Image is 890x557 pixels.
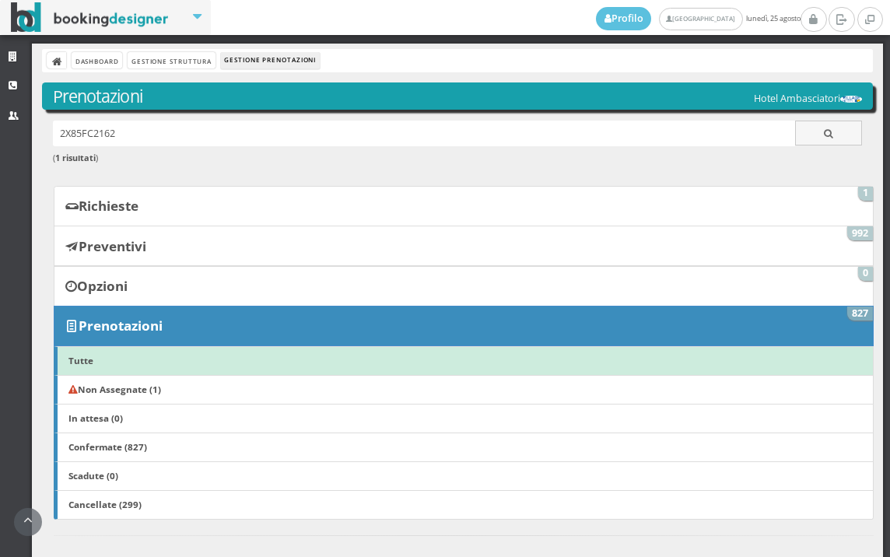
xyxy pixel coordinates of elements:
b: Cancellate (299) [68,498,142,510]
b: 1 risultati [55,152,96,163]
a: Confermate (827) [54,433,874,462]
b: Prenotazioni [79,317,163,335]
li: Gestione Prenotazioni [221,52,320,69]
b: Preventivi [79,237,146,255]
span: 1 [858,187,874,201]
b: In attesa (0) [68,412,123,424]
h3: Prenotazioni [53,86,863,107]
img: 29cdc84380f711ecb0a10a069e529790.png [840,96,862,103]
b: Scadute (0) [68,469,118,482]
h6: ( ) [53,153,863,163]
img: BookingDesigner.com [11,2,169,33]
a: Richieste 1 [54,186,874,226]
a: Preventivi 992 [54,226,874,266]
a: Dashboard [72,52,122,68]
span: 0 [858,267,874,281]
b: Tutte [68,354,93,366]
a: In attesa (0) [54,404,874,433]
h5: Hotel Ambasciatori [754,93,862,104]
span: 827 [847,307,874,321]
b: Opzioni [77,277,128,295]
b: Non Assegnate (1) [68,383,161,395]
span: lunedì, 25 agosto [596,7,801,30]
a: Gestione Struttura [128,52,215,68]
a: Non Assegnate (1) [54,375,874,405]
a: Cancellate (299) [54,490,874,520]
a: Scadute (0) [54,461,874,491]
span: 992 [847,226,874,240]
a: Prenotazioni 827 [54,306,874,346]
a: Tutte [54,346,874,376]
b: Confermate (827) [68,440,147,453]
b: Richieste [79,197,138,215]
a: Opzioni 0 [54,266,874,307]
a: Profilo [596,7,652,30]
a: [GEOGRAPHIC_DATA] [659,8,742,30]
input: Ricerca cliente - (inserisci il codice, il nome, il cognome, il numero di telefono o la mail) [53,121,796,146]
